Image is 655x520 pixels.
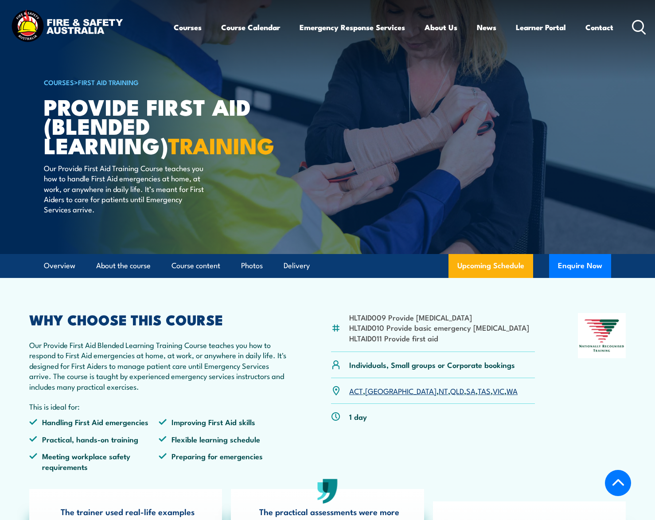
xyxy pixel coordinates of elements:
[507,385,518,396] a: WA
[349,322,529,332] li: HLTAID010 Provide basic emergency [MEDICAL_DATA]
[477,16,496,39] a: News
[29,313,288,325] h2: WHY CHOOSE THIS COURSE
[221,16,280,39] a: Course Calendar
[448,254,533,278] a: Upcoming Schedule
[29,451,159,472] li: Meeting workplace safety requirements
[349,386,518,396] p: , , , , , , ,
[78,77,139,87] a: First Aid Training
[159,451,288,472] li: Preparing for emergencies
[349,385,363,396] a: ACT
[96,254,151,278] a: About the course
[450,385,464,396] a: QLD
[585,16,613,39] a: Contact
[349,312,529,322] li: HLTAID009 Provide [MEDICAL_DATA]
[241,254,263,278] a: Photos
[578,313,626,358] img: Nationally Recognised Training logo.
[439,385,448,396] a: NT
[29,340,288,391] p: Our Provide First Aid Blended Learning Training Course teaches you how to respond to First Aid em...
[300,16,405,39] a: Emergency Response Services
[44,77,263,87] h6: >
[516,16,566,39] a: Learner Portal
[425,16,457,39] a: About Us
[159,434,288,444] li: Flexible learning schedule
[159,417,288,427] li: Improving First Aid skills
[172,254,220,278] a: Course content
[168,128,274,162] strong: TRAINING
[44,254,75,278] a: Overview
[478,385,491,396] a: TAS
[174,16,202,39] a: Courses
[29,417,159,427] li: Handling First Aid emergencies
[29,434,159,444] li: Practical, hands-on training
[44,163,206,215] p: Our Provide First Aid Training Course teaches you how to handle First Aid emergencies at home, at...
[349,411,367,422] p: 1 day
[493,385,504,396] a: VIC
[349,360,515,370] p: Individuals, Small groups or Corporate bookings
[549,254,611,278] button: Enquire Now
[365,385,437,396] a: [GEOGRAPHIC_DATA]
[466,385,476,396] a: SA
[29,401,288,411] p: This is ideal for:
[284,254,310,278] a: Delivery
[44,77,74,87] a: COURSES
[44,97,263,154] h1: Provide First Aid (Blended Learning)
[349,333,529,343] li: HLTAID011 Provide first aid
